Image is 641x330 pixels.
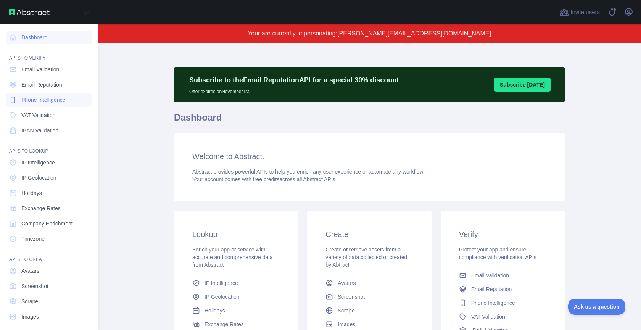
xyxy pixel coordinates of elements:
[205,320,244,328] span: Exchange Rates
[21,235,45,243] span: Timezone
[174,111,565,130] h1: Dashboard
[322,304,416,317] a: Scrape
[456,296,549,310] a: Phone Intelligence
[6,108,92,122] a: VAT Validation
[192,169,425,175] span: Abstract provides powerful APIs to help you enrich any user experience or automate any workflow.
[471,285,512,293] span: Email Reputation
[21,66,59,73] span: Email Validation
[248,30,337,37] span: Your are currently impersonating:
[6,46,92,61] div: API'S TO VERIFY
[192,246,273,268] span: Enrich your app or service with accurate and comprehensive data from Abstract
[21,174,56,182] span: IP Geolocation
[192,176,337,182] span: Your account comes with across all Abstract APIs.
[6,247,92,262] div: API'S TO CREATE
[338,279,356,287] span: Avatars
[6,232,92,246] a: Timezone
[6,295,92,308] a: Scrape
[21,267,39,275] span: Avatars
[189,75,399,85] p: Subscribe to the Email Reputation API for a special 30 % discount
[6,264,92,278] a: Avatars
[456,269,549,282] a: Email Validation
[6,201,92,215] a: Exchange Rates
[494,78,551,92] button: Subscribe [DATE]
[21,159,55,166] span: IP Intelligence
[570,8,600,17] span: Invite users
[6,93,92,107] a: Phone Intelligence
[6,217,92,230] a: Company Enrichment
[21,81,62,89] span: Email Reputation
[205,293,240,301] span: IP Geolocation
[338,320,355,328] span: Images
[6,139,92,154] div: API'S TO LOOKUP
[192,229,280,240] h3: Lookup
[21,111,55,119] span: VAT Validation
[322,290,416,304] a: Screenshot
[471,272,509,279] span: Email Validation
[189,304,283,317] a: Holidays
[456,282,549,296] a: Email Reputation
[189,85,399,95] p: Offer expires on November 1st.
[558,6,601,18] button: Invite users
[459,229,546,240] h3: Verify
[192,151,546,162] h3: Welcome to Abstract.
[6,279,92,293] a: Screenshot
[337,30,491,37] span: [PERSON_NAME][EMAIL_ADDRESS][DOMAIN_NAME]
[471,299,515,307] span: Phone Intelligence
[6,310,92,324] a: Images
[21,204,61,212] span: Exchange Rates
[338,293,365,301] span: Screenshot
[471,313,505,320] span: VAT Validation
[21,96,65,104] span: Phone Intelligence
[6,31,92,44] a: Dashboard
[325,246,407,268] span: Create or retrieve assets from a variety of data collected or created by Abtract
[21,220,73,227] span: Company Enrichment
[9,9,50,15] img: Abstract API
[6,78,92,92] a: Email Reputation
[568,299,626,315] iframe: Toggle Customer Support
[189,276,283,290] a: IP Intelligence
[6,63,92,76] a: Email Validation
[21,282,48,290] span: Screenshot
[253,176,279,182] span: free credits
[21,313,39,320] span: Images
[322,276,416,290] a: Avatars
[21,189,42,197] span: Holidays
[189,290,283,304] a: IP Geolocation
[205,307,225,314] span: Holidays
[6,124,92,137] a: IBAN Validation
[21,298,38,305] span: Scrape
[459,246,536,260] span: Protect your app and ensure compliance with verification APIs
[205,279,238,287] span: IP Intelligence
[338,307,354,314] span: Scrape
[6,186,92,200] a: Holidays
[325,229,413,240] h3: Create
[6,156,92,169] a: IP Intelligence
[456,310,549,324] a: VAT Validation
[21,127,58,134] span: IBAN Validation
[6,171,92,185] a: IP Geolocation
